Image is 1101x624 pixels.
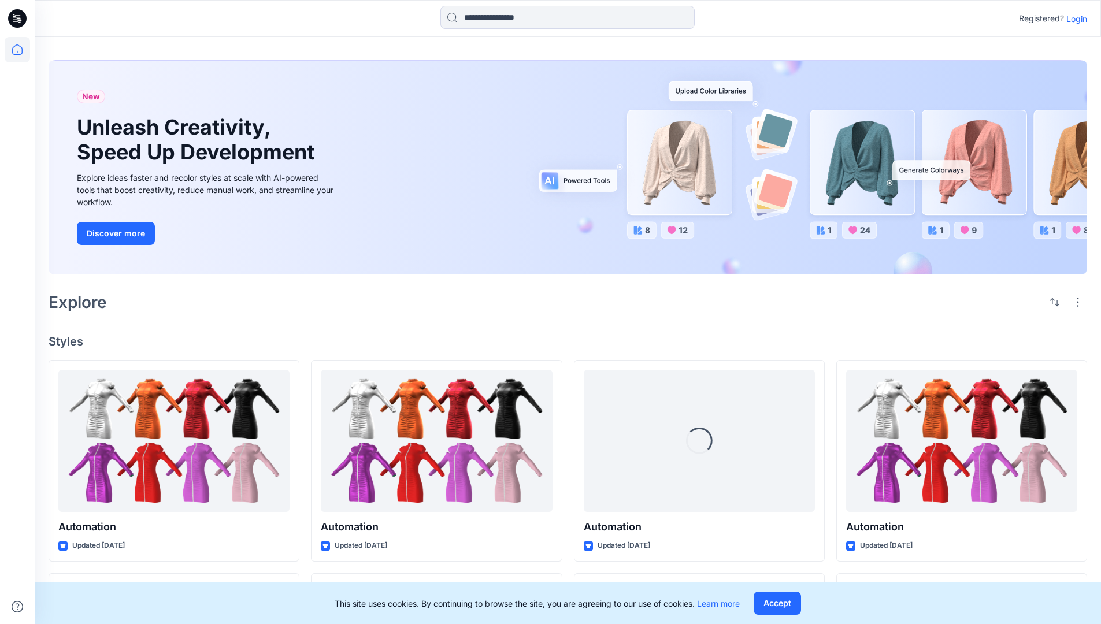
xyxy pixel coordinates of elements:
p: Login [1066,13,1087,25]
p: Updated [DATE] [598,540,650,552]
button: Accept [754,592,801,615]
a: Learn more [697,599,740,608]
a: Automation [321,370,552,512]
a: Discover more [77,222,337,245]
a: Automation [846,370,1077,512]
button: Discover more [77,222,155,245]
p: Automation [321,519,552,535]
a: Automation [58,370,290,512]
div: Explore ideas faster and recolor styles at scale with AI-powered tools that boost creativity, red... [77,172,337,208]
p: Automation [58,519,290,535]
p: Updated [DATE] [72,540,125,552]
span: New [82,90,100,103]
h4: Styles [49,335,1087,348]
h2: Explore [49,293,107,311]
p: Automation [584,519,815,535]
p: Updated [DATE] [860,540,913,552]
h1: Unleash Creativity, Speed Up Development [77,115,320,165]
p: Registered? [1019,12,1064,25]
p: This site uses cookies. By continuing to browse the site, you are agreeing to our use of cookies. [335,597,740,610]
p: Updated [DATE] [335,540,387,552]
p: Automation [846,519,1077,535]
